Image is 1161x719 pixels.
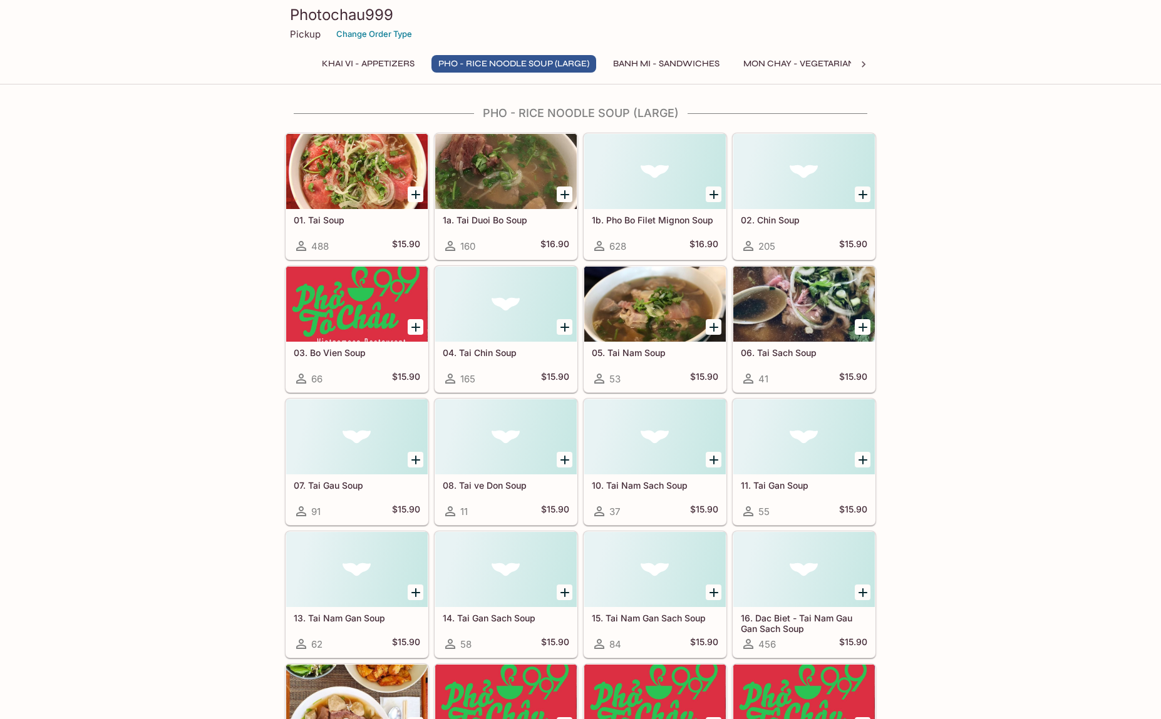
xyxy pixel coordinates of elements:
[460,240,475,252] span: 160
[741,480,867,491] h5: 11. Tai Gan Soup
[584,531,726,658] a: 15. Tai Nam Gan Sach Soup84$15.90
[392,238,420,253] h5: $15.90
[294,215,420,225] h5: 01. Tai Soup
[408,452,423,467] button: Add 07. Tai Gau Soup
[584,267,726,342] div: 05. Tai Nam Soup
[839,504,867,519] h5: $15.90
[592,215,718,225] h5: 1b. Pho Bo Filet Mignon Soup
[443,347,569,358] h5: 04. Tai Chin Soup
[460,373,475,385] span: 165
[435,134,577,209] div: 1a. Tai Duoi Bo Soup
[286,399,428,474] div: 07. Tai Gau Soup
[286,267,428,342] div: 03. Bo Vien Soup
[286,266,428,392] a: 03. Bo Vien Soup66$15.90
[294,347,420,358] h5: 03. Bo Vien Soup
[741,613,867,633] h5: 16. Dac Biet - Tai Nam Gau Gan Sach Soup
[706,319,721,335] button: Add 05. Tai Nam Soup
[315,55,421,73] button: Khai Vi - Appetizers
[690,636,718,651] h5: $15.90
[706,452,721,467] button: Add 10. Tai Nam Sach Soup
[460,638,472,650] span: 58
[609,240,626,252] span: 628
[609,506,620,518] span: 37
[294,613,420,623] h5: 13. Tai Nam Gan Soup
[435,399,577,525] a: 08. Tai ve Don Soup11$15.90
[855,186,870,202] button: Add 02. Chin Soup
[311,506,321,518] span: 91
[392,504,420,519] h5: $15.90
[758,373,768,385] span: 41
[706,186,721,202] button: Add 1b. Pho Bo Filet Mignon Soup
[311,638,322,650] span: 62
[733,531,875,658] a: 16. Dac Biet - Tai Nam Gau Gan Sach Soup456$15.90
[443,215,569,225] h5: 1a. Tai Duoi Bo Soup
[741,347,867,358] h5: 06. Tai Sach Soup
[443,613,569,623] h5: 14. Tai Gan Sach Soup
[855,319,870,335] button: Add 06. Tai Sach Soup
[609,373,621,385] span: 53
[286,531,428,658] a: 13. Tai Nam Gan Soup62$15.90
[311,240,329,252] span: 488
[557,319,572,335] button: Add 04. Tai Chin Soup
[839,371,867,386] h5: $15.90
[733,133,875,260] a: 02. Chin Soup205$15.90
[584,532,726,607] div: 15. Tai Nam Gan Sach Soup
[392,371,420,386] h5: $15.90
[855,452,870,467] button: Add 11. Tai Gan Soup
[733,267,875,342] div: 06. Tai Sach Soup
[540,238,569,253] h5: $16.90
[290,5,871,24] h3: Photochau999
[839,238,867,253] h5: $15.90
[733,399,875,525] a: 11. Tai Gan Soup55$15.90
[584,134,726,209] div: 1b. Pho Bo Filet Mignon Soup
[706,584,721,600] button: Add 15. Tai Nam Gan Sach Soup
[541,636,569,651] h5: $15.90
[736,55,904,73] button: Mon Chay - Vegetarian Entrees
[741,215,867,225] h5: 02. Chin Soup
[541,371,569,386] h5: $15.90
[408,186,423,202] button: Add 01. Tai Soup
[435,133,577,260] a: 1a. Tai Duoi Bo Soup160$16.90
[733,266,875,392] a: 06. Tai Sach Soup41$15.90
[557,186,572,202] button: Add 1a. Tai Duoi Bo Soup
[443,480,569,491] h5: 08. Tai ve Don Soup
[408,319,423,335] button: Add 03. Bo Vien Soup
[331,24,418,44] button: Change Order Type
[392,636,420,651] h5: $15.90
[839,636,867,651] h5: $15.90
[690,371,718,386] h5: $15.90
[592,613,718,623] h5: 15. Tai Nam Gan Sach Soup
[557,452,572,467] button: Add 08. Tai ve Don Soup
[541,504,569,519] h5: $15.90
[431,55,596,73] button: Pho - Rice Noodle Soup (Large)
[758,240,775,252] span: 205
[294,480,420,491] h5: 07. Tai Gau Soup
[609,638,621,650] span: 84
[690,504,718,519] h5: $15.90
[285,106,876,120] h4: Pho - Rice Noodle Soup (Large)
[584,266,726,392] a: 05. Tai Nam Soup53$15.90
[758,638,776,650] span: 456
[584,399,726,474] div: 10. Tai Nam Sach Soup
[290,28,321,40] p: Pickup
[435,267,577,342] div: 04. Tai Chin Soup
[584,133,726,260] a: 1b. Pho Bo Filet Mignon Soup628$16.90
[606,55,726,73] button: Banh Mi - Sandwiches
[557,584,572,600] button: Add 14. Tai Gan Sach Soup
[286,532,428,607] div: 13. Tai Nam Gan Soup
[286,399,428,525] a: 07. Tai Gau Soup91$15.90
[435,266,577,392] a: 04. Tai Chin Soup165$15.90
[460,506,468,518] span: 11
[435,531,577,658] a: 14. Tai Gan Sach Soup58$15.90
[435,532,577,607] div: 14. Tai Gan Sach Soup
[408,584,423,600] button: Add 13. Tai Nam Gan Soup
[592,347,718,358] h5: 05. Tai Nam Soup
[733,532,875,607] div: 16. Dac Biet - Tai Nam Gau Gan Sach Soup
[592,480,718,491] h5: 10. Tai Nam Sach Soup
[855,584,870,600] button: Add 16. Dac Biet - Tai Nam Gau Gan Sach Soup
[435,399,577,474] div: 08. Tai ve Don Soup
[286,133,428,260] a: 01. Tai Soup488$15.90
[733,399,875,474] div: 11. Tai Gan Soup
[733,134,875,209] div: 02. Chin Soup
[689,238,718,253] h5: $16.90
